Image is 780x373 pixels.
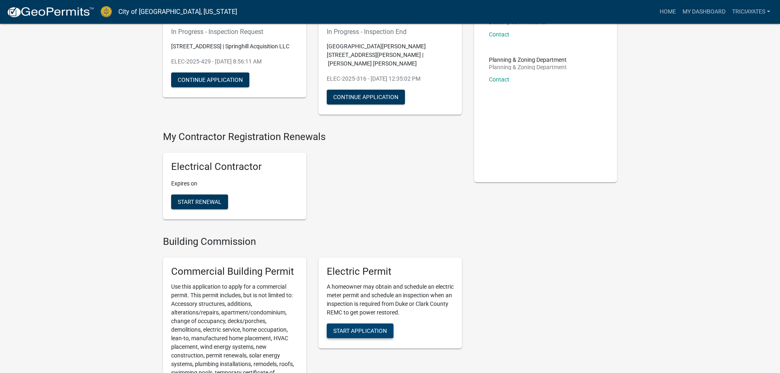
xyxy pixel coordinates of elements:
p: ELEC-2025-429 - [DATE] 8:56:11 AM [171,57,298,66]
p: ELEC-2025-316 - [DATE] 12:35:02 PM [327,75,454,83]
a: Contact [489,31,509,38]
wm-registration-list-section: My Contractor Registration Renewals [163,131,462,226]
h6: In Progress - Inspection End [327,28,454,36]
span: Start Renewal [178,199,222,205]
a: Contact [489,76,509,83]
h4: My Contractor Registration Renewals [163,131,462,143]
h5: Electrical Contractor [171,161,298,173]
p: Planning & Zoning Department [489,57,567,63]
button: Continue Application [327,90,405,104]
a: Home [656,4,679,20]
h4: Building Commission [163,236,462,248]
p: Expires on [171,179,298,188]
h6: In Progress - Inspection Request [171,28,298,36]
a: City of [GEOGRAPHIC_DATA], [US_STATE] [118,5,237,19]
h5: Electric Permit [327,266,454,278]
a: triciayates [729,4,773,20]
span: Start Application [333,327,387,334]
a: My Dashboard [679,4,729,20]
img: City of Jeffersonville, Indiana [101,6,112,17]
h5: Commercial Building Permit [171,266,298,278]
p: [GEOGRAPHIC_DATA][PERSON_NAME][STREET_ADDRESS][PERSON_NAME] | [PERSON_NAME] [PERSON_NAME] [327,42,454,68]
p: Planning & Zoning Department [489,64,567,70]
p: A homeowner may obtain and schedule an electric meter permit and schedule an inspection when an i... [327,283,454,317]
button: Start Application [327,323,393,338]
button: Continue Application [171,72,249,87]
p: [STREET_ADDRESS] | Springhill Acquisition LLC [171,42,298,51]
button: Start Renewal [171,194,228,209]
